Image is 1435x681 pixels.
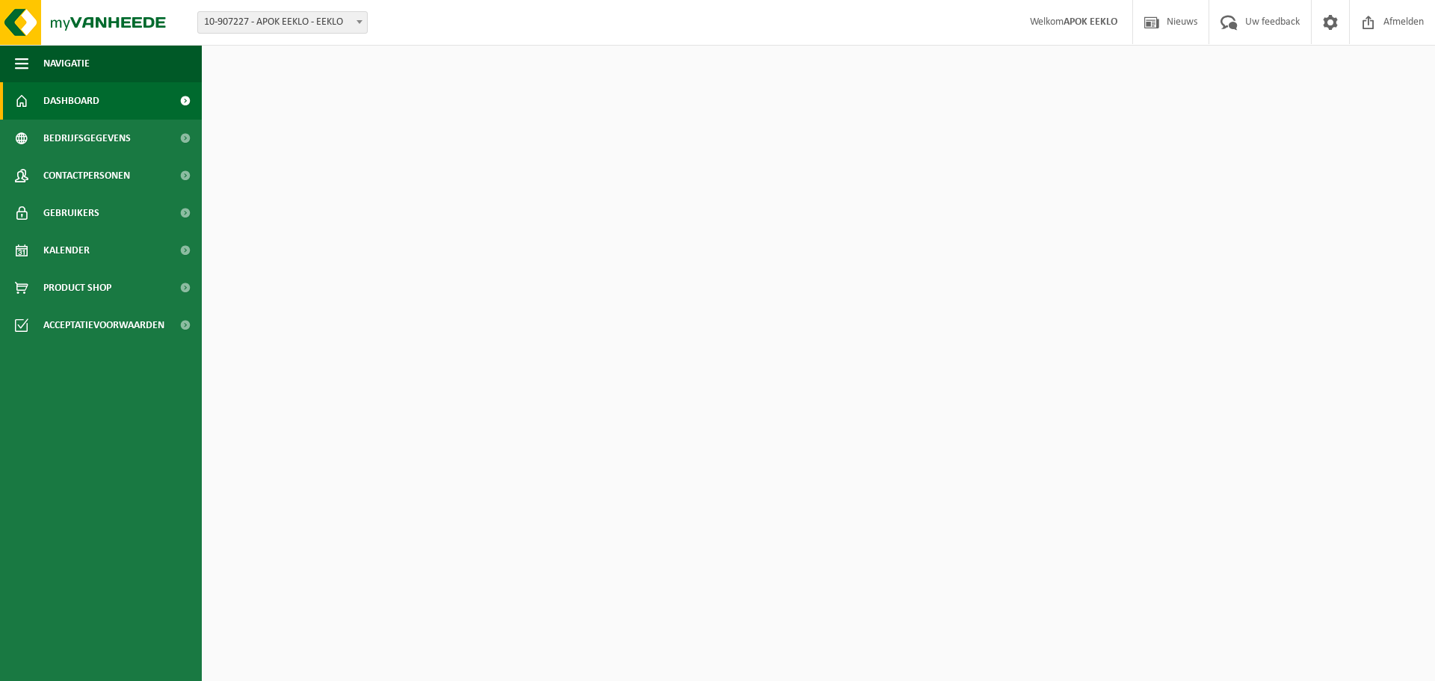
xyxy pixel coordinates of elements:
span: Bedrijfsgegevens [43,120,131,157]
span: Dashboard [43,82,99,120]
span: Navigatie [43,45,90,82]
span: Kalender [43,232,90,269]
span: Gebruikers [43,194,99,232]
span: 10-907227 - APOK EEKLO - EEKLO [198,12,367,33]
span: Acceptatievoorwaarden [43,306,164,344]
strong: APOK EEKLO [1064,16,1117,28]
span: Contactpersonen [43,157,130,194]
span: Product Shop [43,269,111,306]
span: 10-907227 - APOK EEKLO - EEKLO [197,11,368,34]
